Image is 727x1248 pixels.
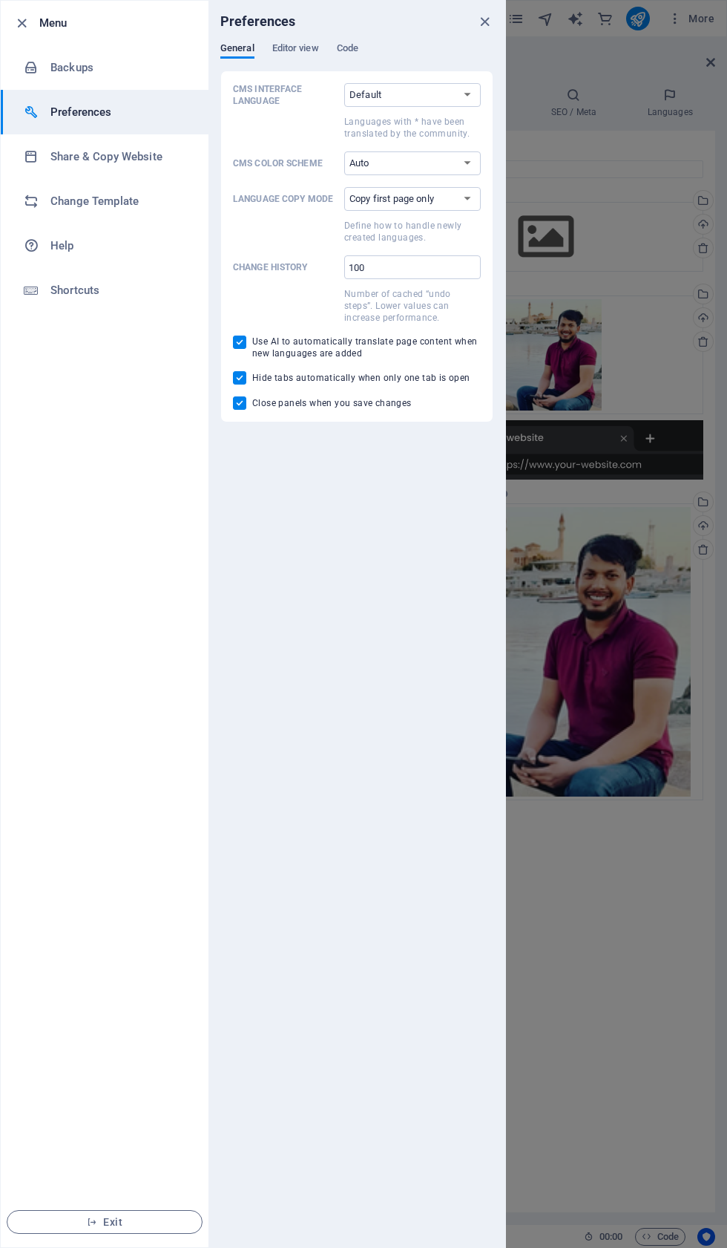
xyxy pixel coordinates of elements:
[344,220,481,244] p: Define how to handle newly created languages.
[344,116,481,140] p: Languages with * have been translated by the community.
[252,397,412,409] span: Close panels when you save changes
[252,372,470,384] span: Hide tabs automatically when only one tab is open
[344,187,481,211] select: Language Copy ModeDefine how to handle newly created languages.
[476,13,493,30] button: close
[50,237,188,255] h6: Help
[1,223,208,268] a: Help
[50,103,188,121] h6: Preferences
[233,193,338,205] p: Language Copy Mode
[7,1210,203,1234] button: Exit
[344,255,481,279] input: Change historyNumber of cached “undo steps”. Lower values can increase performance.
[220,42,493,71] div: Preferences
[344,288,481,324] p: Number of cached “undo steps”. Lower values can increase performance.
[337,39,358,60] span: Code
[233,261,338,273] p: Change history
[220,13,296,30] h6: Preferences
[344,83,481,107] select: CMS Interface LanguageLanguages with * have been translated by the community.
[252,336,481,359] span: Use AI to automatically translate page content when new languages are added
[50,59,188,76] h6: Backups
[50,192,188,210] h6: Change Template
[50,281,188,299] h6: Shortcuts
[19,1216,190,1228] span: Exit
[344,151,481,175] select: CMS Color Scheme
[220,39,254,60] span: General
[233,157,338,169] p: CMS Color Scheme
[272,39,319,60] span: Editor view
[39,14,197,32] h6: Menu
[50,148,188,166] h6: Share & Copy Website
[233,83,338,107] p: CMS Interface Language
